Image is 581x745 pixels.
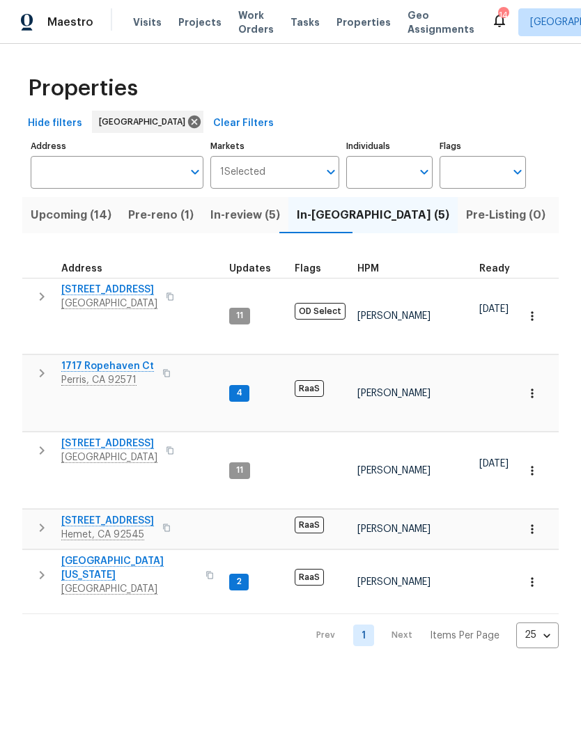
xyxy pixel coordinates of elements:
button: Open [415,162,434,182]
span: 2 [231,576,247,588]
span: [PERSON_NAME] [357,466,431,476]
span: Tasks [290,17,320,27]
span: Flags [295,264,321,274]
label: Flags [440,142,526,150]
span: [PERSON_NAME] [357,577,431,587]
button: Open [185,162,205,182]
span: 1 Selected [220,166,265,178]
div: [GEOGRAPHIC_DATA] [92,111,203,133]
span: In-[GEOGRAPHIC_DATA] (5) [297,205,449,225]
span: [GEOGRAPHIC_DATA] [99,115,191,129]
div: 25 [516,617,559,653]
span: Pre-reno (1) [128,205,194,225]
span: Projects [178,15,222,29]
label: Address [31,142,203,150]
span: Ready [479,264,510,274]
button: Open [508,162,527,182]
span: Properties [28,81,138,95]
span: Upcoming (14) [31,205,111,225]
span: OD Select [295,303,346,320]
span: 4 [231,387,248,399]
span: HPM [357,264,379,274]
button: Open [321,162,341,182]
span: Updates [229,264,271,274]
label: Individuals [346,142,433,150]
span: [DATE] [479,459,509,469]
span: 11 [231,464,249,476]
button: Clear Filters [208,111,279,136]
span: Maestro [47,15,93,29]
span: [PERSON_NAME] [357,311,431,321]
span: Address [61,264,102,274]
span: Clear Filters [213,115,274,132]
span: Hide filters [28,115,82,132]
span: Pre-Listing (0) [466,205,545,225]
span: Work Orders [238,8,274,36]
span: Visits [133,15,162,29]
span: Properties [336,15,391,29]
label: Markets [210,142,340,150]
a: Goto page 1 [353,625,374,646]
span: RaaS [295,569,324,586]
span: [PERSON_NAME] [357,524,431,534]
div: Earliest renovation start date (first business day after COE or Checkout) [479,264,522,274]
span: 11 [231,310,249,322]
span: Geo Assignments [408,8,474,36]
p: Items Per Page [430,629,499,643]
span: In-review (5) [210,205,280,225]
span: RaaS [295,380,324,397]
button: Hide filters [22,111,88,136]
div: 14 [498,8,508,22]
span: [DATE] [479,304,509,314]
span: [PERSON_NAME] [357,389,431,398]
span: RaaS [295,517,324,533]
nav: Pagination Navigation [303,622,559,648]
